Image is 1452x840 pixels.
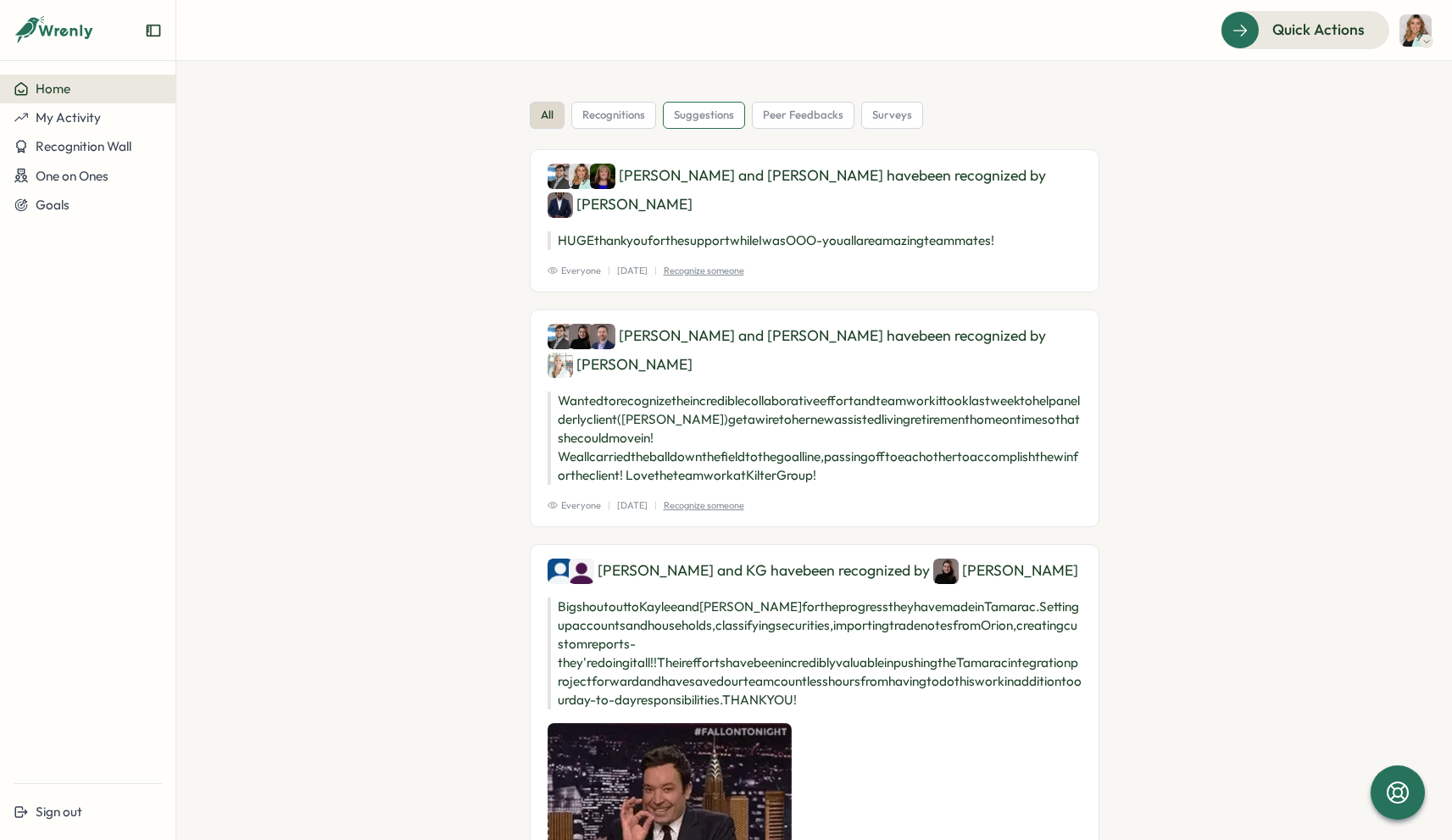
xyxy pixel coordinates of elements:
p: Recognize someone [664,264,744,278]
p: | [608,498,610,513]
div: [PERSON_NAME] and KG have been recognized by [548,559,1082,584]
button: Expand sidebar [145,22,162,39]
span: Home [36,81,70,97]
div: [PERSON_NAME] and [PERSON_NAME] have been recognized by [548,164,1082,218]
img: Lucy Curiel [1399,14,1432,47]
img: KG Intern [569,559,594,584]
span: all [541,108,554,123]
p: [DATE] [617,264,648,278]
img: Jennifer Ziesk [548,353,573,378]
p: | [654,498,657,513]
div: [PERSON_NAME] [933,559,1078,584]
img: Bobby Stroud [548,192,573,218]
span: My Activity [36,109,101,125]
div: [PERSON_NAME] [548,192,693,218]
img: Dyer McCabe [590,324,615,349]
span: Everyone [548,498,601,513]
span: Sign out [36,804,82,820]
span: Goals [36,197,70,213]
img: William Austin [548,164,573,189]
span: Recognition Wall [36,138,131,154]
img: Stephanie Holston [590,164,615,189]
span: Quick Actions [1272,19,1365,41]
span: suggestions [674,108,734,123]
p: [DATE] [617,498,648,513]
p: Wanted to recognize the incredible collaborative effort and teamwork it took last week to help an... [548,392,1082,485]
img: Andrea V. Farruggio [933,559,959,584]
img: William Austin [548,324,573,349]
span: recognitions [582,108,645,123]
p: | [608,264,610,278]
p: Recognize someone [664,498,744,513]
div: [PERSON_NAME] [548,353,693,378]
img: Kaylee Glidden [548,559,573,584]
div: [PERSON_NAME] and [PERSON_NAME] have been recognized by [548,324,1082,378]
p: HUGE thank you for the support while I was OOO - you all are amazing teammates! [548,231,1082,250]
span: peer feedbacks [763,108,843,123]
span: surveys [872,108,912,123]
span: Everyone [548,264,601,278]
p: Big shout out to Kaylee and [PERSON_NAME] for the progress they have made in Tamarac. Setting up ... [548,598,1082,709]
p: | [654,264,657,278]
span: One on Ones [36,168,108,184]
img: Andrea V. Farruggio [569,324,594,349]
img: Lucy Curiel [569,164,594,189]
button: Quick Actions [1221,11,1389,48]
